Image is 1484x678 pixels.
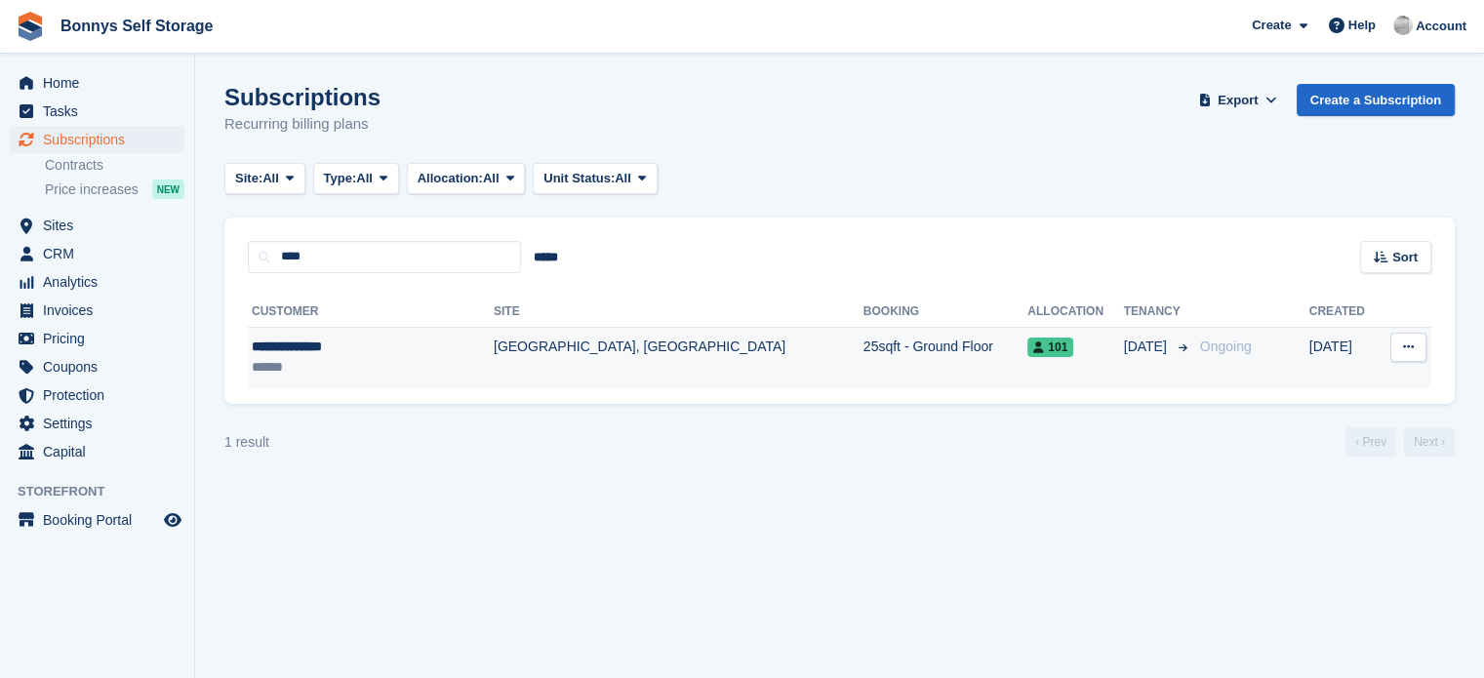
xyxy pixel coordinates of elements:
div: NEW [152,179,184,199]
nav: Page [1342,427,1459,457]
a: menu [10,69,184,97]
th: Tenancy [1124,297,1192,328]
div: 1 result [224,432,269,453]
span: CRM [43,240,160,267]
button: Unit Status: All [533,163,657,195]
a: menu [10,325,184,352]
a: menu [10,297,184,324]
a: menu [10,410,184,437]
span: All [483,169,500,188]
a: menu [10,438,184,465]
span: Price increases [45,180,139,199]
a: Contracts [45,156,184,175]
a: menu [10,98,184,125]
img: stora-icon-8386f47178a22dfd0bd8f6a31ec36ba5ce8667c1dd55bd0f319d3a0aa187defe.svg [16,12,45,41]
span: Unit Status: [543,169,615,188]
span: Ongoing [1200,339,1252,354]
span: Protection [43,381,160,409]
span: Invoices [43,297,160,324]
th: Created [1309,297,1380,328]
a: menu [10,126,184,153]
th: Site [494,297,863,328]
span: Booking Portal [43,506,160,534]
span: All [356,169,373,188]
span: Export [1218,91,1258,110]
span: Sort [1392,248,1418,267]
span: [DATE] [1124,337,1171,357]
a: Preview store [161,508,184,532]
span: Subscriptions [43,126,160,153]
span: Create [1252,16,1291,35]
a: menu [10,240,184,267]
a: Previous [1345,427,1396,457]
a: Price increases NEW [45,179,184,200]
span: 101 [1027,338,1073,357]
a: Bonnys Self Storage [53,10,221,42]
a: menu [10,268,184,296]
span: Home [43,69,160,97]
span: Storefront [18,482,194,501]
th: Allocation [1027,297,1123,328]
th: Customer [248,297,494,328]
button: Type: All [313,163,399,195]
button: Site: All [224,163,305,195]
span: Account [1416,17,1466,36]
button: Export [1195,84,1281,116]
span: Allocation: [418,169,483,188]
span: Settings [43,410,160,437]
td: [GEOGRAPHIC_DATA], [GEOGRAPHIC_DATA] [494,327,863,388]
span: Help [1348,16,1376,35]
a: menu [10,381,184,409]
a: Create a Subscription [1297,84,1455,116]
span: Sites [43,212,160,239]
a: menu [10,353,184,380]
a: menu [10,506,184,534]
span: All [615,169,631,188]
td: [DATE] [1309,327,1380,388]
img: James Bonny [1393,16,1413,35]
p: Recurring billing plans [224,113,381,136]
span: Coupons [43,353,160,380]
h1: Subscriptions [224,84,381,110]
span: Tasks [43,98,160,125]
span: Analytics [43,268,160,296]
a: Next [1404,427,1455,457]
span: Type: [324,169,357,188]
span: Pricing [43,325,160,352]
button: Allocation: All [407,163,526,195]
span: Site: [235,169,262,188]
th: Booking [863,297,1027,328]
span: Capital [43,438,160,465]
a: menu [10,212,184,239]
span: All [262,169,279,188]
td: 25sqft - Ground Floor [863,327,1027,388]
